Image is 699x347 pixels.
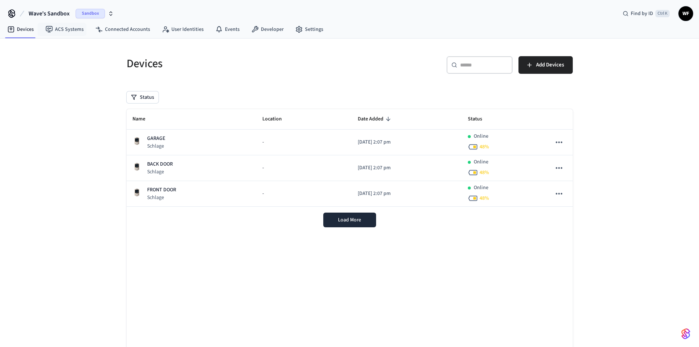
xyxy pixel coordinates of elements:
span: Status [468,113,492,125]
img: SeamLogoGradient.69752ec5.svg [681,328,690,340]
a: Events [210,23,245,36]
span: Load More [338,216,361,224]
img: Schlage Sense Smart Deadbolt with Camelot Trim, Front [132,137,141,145]
span: Location [262,113,291,125]
a: Devices [1,23,40,36]
p: Online [474,158,488,166]
span: 48 % [480,195,489,202]
p: Online [474,184,488,192]
a: ACS Systems [40,23,90,36]
img: Schlage Sense Smart Deadbolt with Camelot Trim, Front [132,162,141,171]
p: Schlage [147,168,173,176]
img: Schlage Sense Smart Deadbolt with Camelot Trim, Front [132,188,141,197]
p: Schlage [147,194,176,201]
span: Find by ID [631,10,653,17]
span: 48 % [480,143,489,151]
a: Settings [290,23,329,36]
p: BACK DOOR [147,160,173,168]
p: FRONT DOOR [147,186,176,194]
p: Schlage [147,142,165,150]
p: Online [474,133,488,140]
table: sticky table [127,109,573,207]
span: Name [132,113,155,125]
button: WF [678,6,693,21]
div: Find by IDCtrl K [617,7,676,20]
span: 48 % [480,169,489,176]
span: Ctrl K [655,10,670,17]
button: Load More [323,213,376,227]
a: User Identities [156,23,210,36]
span: - [262,190,264,198]
span: Date Added [358,113,393,125]
span: - [262,164,264,172]
p: [DATE] 2:07 pm [358,190,456,198]
span: Wave's Sandbox [29,9,70,18]
span: Add Devices [536,60,564,70]
p: [DATE] 2:07 pm [358,164,456,172]
span: WF [679,7,692,20]
a: Developer [245,23,290,36]
p: GARAGE [147,135,165,142]
a: Connected Accounts [90,23,156,36]
span: - [262,138,264,146]
button: Status [127,91,159,103]
h5: Devices [127,56,345,71]
button: Add Devices [518,56,573,74]
p: [DATE] 2:07 pm [358,138,456,146]
span: Sandbox [76,9,105,18]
